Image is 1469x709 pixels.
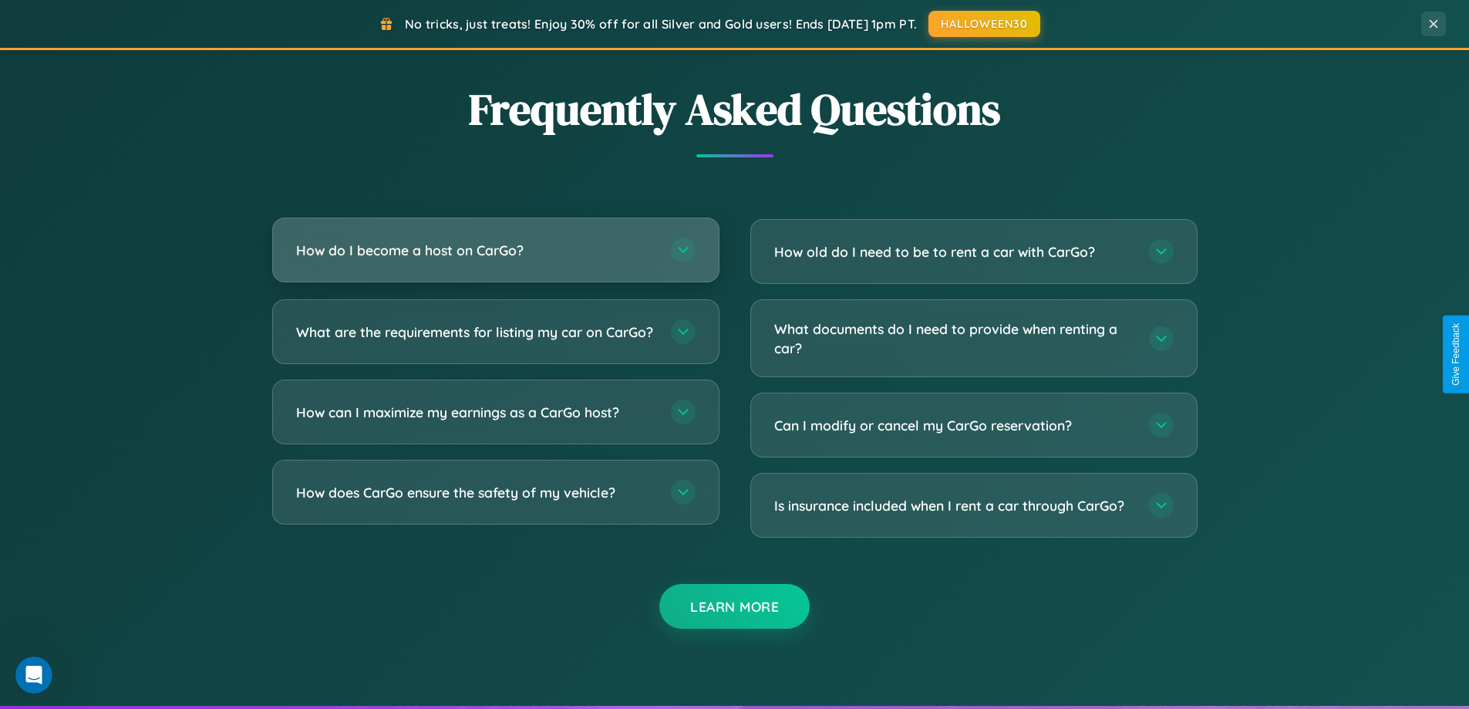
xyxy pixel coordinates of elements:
div: Give Feedback [1450,323,1461,386]
h3: Can I modify or cancel my CarGo reservation? [774,416,1134,435]
button: Learn More [659,584,810,629]
button: HALLOWEEN30 [928,11,1040,37]
span: No tricks, just treats! Enjoy 30% off for all Silver and Gold users! Ends [DATE] 1pm PT. [405,16,917,32]
h3: How can I maximize my earnings as a CarGo host? [296,403,655,422]
h3: What documents do I need to provide when renting a car? [774,319,1134,357]
h2: Frequently Asked Questions [272,79,1198,139]
h3: Is insurance included when I rent a car through CarGo? [774,496,1134,515]
h3: What are the requirements for listing my car on CarGo? [296,322,655,342]
h3: How old do I need to be to rent a car with CarGo? [774,242,1134,262]
h3: How do I become a host on CarGo? [296,241,655,260]
h3: How does CarGo ensure the safety of my vehicle? [296,483,655,502]
iframe: Intercom live chat [15,657,52,694]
